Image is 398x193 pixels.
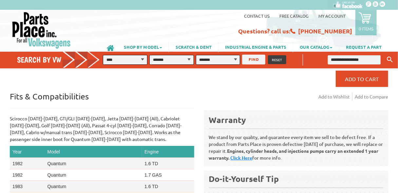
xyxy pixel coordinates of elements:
[218,41,293,52] a: INDUSTRIAL ENGINE & PARTS
[242,55,265,64] button: FIND
[45,181,142,192] td: Quantum
[117,41,169,52] a: SHOP BY MODEL
[45,169,142,181] td: Quantum
[336,71,388,87] button: Add to Cart
[293,41,339,52] a: OUR CATALOG
[10,146,45,158] th: Year
[209,114,384,125] div: Warranty
[17,55,104,64] h4: Search by VW
[355,10,377,35] a: 0 items
[11,11,71,49] img: Parts Place Inc!
[10,158,45,169] td: 1982
[244,13,270,19] a: Contact us
[268,55,286,64] button: RESET
[209,148,379,161] b: Engines, cylinder heads, and injections pumps carry an extended 1 year warranty.
[142,181,194,192] td: 1.6 TD
[318,13,346,19] a: My Account
[318,93,352,101] a: Add to Wishlist
[142,158,194,169] td: 1.6 TD
[209,129,384,161] p: We stand by our quality, and guarantee every item we sell to be defect free. If a product from Pa...
[209,173,279,184] b: Do-it-Yourself Tip
[142,146,194,158] th: Engine
[339,41,388,52] a: REQUEST A PART
[385,54,395,65] button: Keyword Search
[272,57,282,62] span: RESET
[10,115,194,143] p: Scirocco [DATE]-[DATE], GTI/GLI [DATE]-[DATE], Jetta [DATE]-[DATE] (All), Cabriolet [DATE]-[DATE]...
[231,155,253,161] a: Click Here
[45,146,142,158] th: Model
[279,13,309,19] a: Free Catalog
[45,158,142,169] td: Quantum
[10,181,45,192] td: 1983
[345,76,379,82] span: Add to Cart
[10,169,45,181] td: 1982
[142,169,194,181] td: 1.7 GAS
[359,26,373,31] p: 0 items
[355,93,388,101] a: Add to Compare
[169,41,218,52] a: SCRATCH & DENT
